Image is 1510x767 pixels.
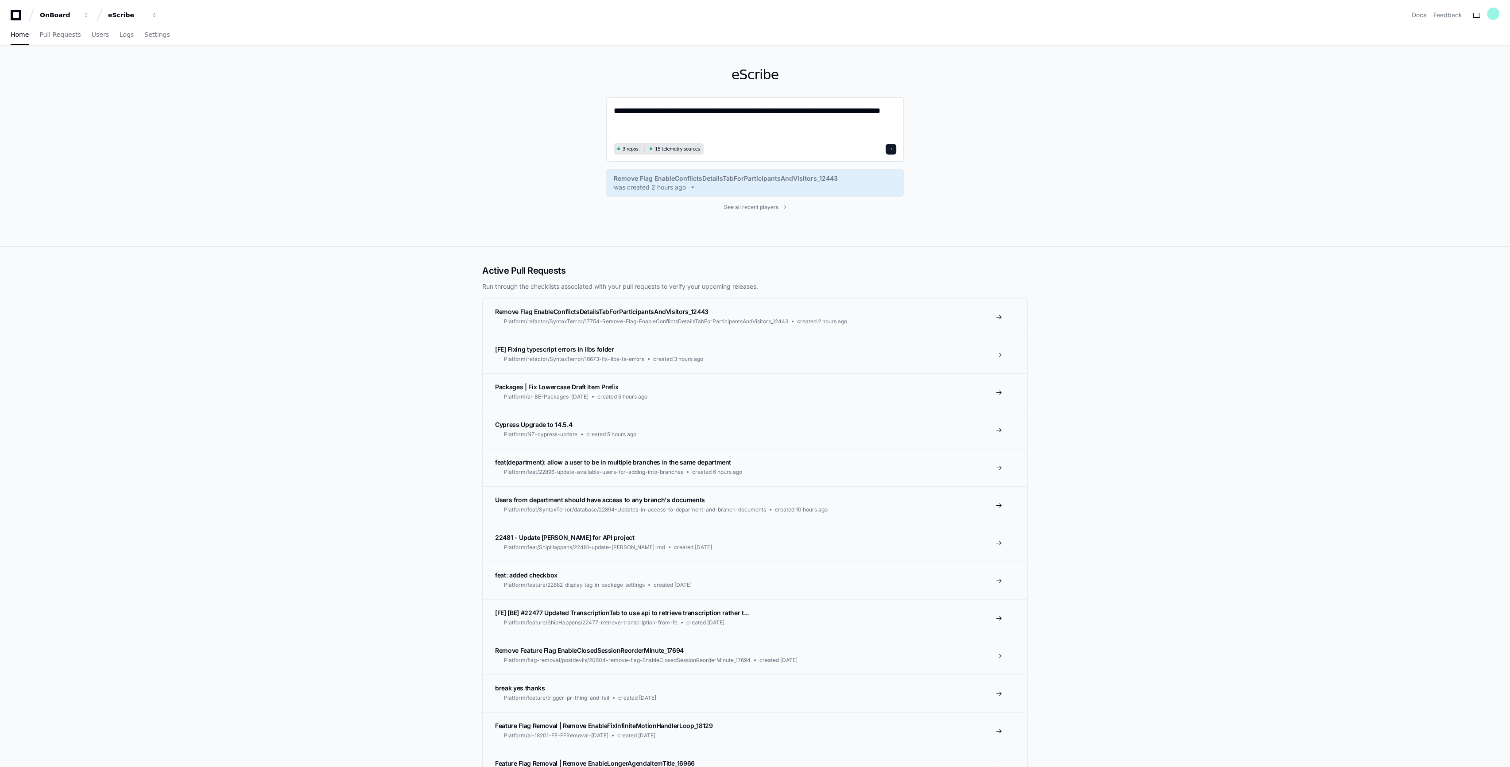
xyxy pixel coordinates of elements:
span: Feature Flag Removal | Remove EnableFixInfiniteMotionHandlerLoop_18129 [495,722,713,729]
a: 22481 - Update [PERSON_NAME] for API projectPlatform/feat/ShipHappens/22481-update-[PERSON_NAME]-... [483,524,1027,562]
span: created 3 hours ago [653,356,703,363]
a: Remove Flag EnableConflictsDetailsTabForParticipantsAndVisitors_12443was created 2 hours ago [614,174,896,192]
span: Remove Flag EnableConflictsDetailsTabForParticipantsAndVisitors_12443 [614,174,838,183]
h1: eScribe [606,67,904,83]
span: created 6 hours ago [692,469,742,476]
span: Platform/NZ-cypress-update [504,431,577,438]
span: feat: added checkbox [495,571,558,579]
span: Logs [120,32,134,37]
span: created [DATE] [759,657,798,664]
span: Platform/refactor/SyntaxTerror/17754-Remove-Flag-EnableConflictsDetailsTabForParticipantsAndVisit... [504,318,788,325]
span: created [DATE] [618,694,656,701]
a: Settings [144,25,170,45]
span: Platform/al-BE-Packages-[DATE] [504,393,589,400]
span: Platform/flag-removal/postdevils/20604-remove-flag-EnableClosedSessionReorderMinute_17694 [504,657,751,664]
a: Packages | Fix Lowercase Draft Item PrefixPlatform/al-BE-Packages-[DATE]created 5 hours ago [483,373,1027,411]
span: feat(department): allow a user to be in multiple branches in the same department [495,458,731,466]
span: Home [11,32,29,37]
span: Remove Flag EnableConflictsDetailsTabForParticipantsAndVisitors_12443 [495,308,709,315]
span: Pull Requests [39,32,81,37]
span: created 5 hours ago [597,393,647,400]
span: Remove Feature Flag EnableClosedSessionReorderMinute_17694 [495,647,684,654]
span: [FE] Fixing typescript errors in libs folder [495,345,614,353]
a: Remove Feature Flag EnableClosedSessionReorderMinute_17694Platform/flag-removal/postdevils/20604-... [483,637,1027,674]
a: feat: added checkboxPlatform/feature/22682_display_tag_in_package_settingscreated [DATE] [483,562,1027,599]
p: Run through the checklists associated with your pull requests to verify your upcoming releases. [482,282,1028,291]
span: Users [92,32,109,37]
span: Platform/feature/trigger-pr-thing-and-fail [504,694,609,701]
a: Logs [120,25,134,45]
a: Pull Requests [39,25,81,45]
span: Settings [144,32,170,37]
span: created [DATE] [654,581,692,589]
span: created 2 hours ago [797,318,847,325]
span: Platform/feat/ShipHappens/22481-update-[PERSON_NAME]-md [504,544,665,551]
span: Cypress Upgrade to 14.5.4 [495,421,572,428]
span: created 5 hours ago [586,431,636,438]
span: Users from department should have access to any branch's documents [495,496,705,504]
a: Docs [1412,11,1426,19]
a: See all recent players [606,204,904,211]
a: Users [92,25,109,45]
a: break yes thanksPlatform/feature/trigger-pr-thing-and-failcreated [DATE] [483,674,1027,712]
span: break yes thanks [495,684,545,692]
span: Platform/feat/SyntaxTerror/database/22894-Updates-in-access-to-deparment-and-branch-documents [504,506,766,513]
span: created [DATE] [686,619,724,626]
a: feat(department): allow a user to be in multiple branches in the same departmentPlatform/feat/228... [483,449,1027,486]
span: Platform/feature/ShipHappens/22477-retrieve-transcription-from-fe [504,619,678,626]
button: Feedback [1433,11,1462,19]
span: created 10 hours ago [775,506,828,513]
span: Packages | Fix Lowercase Draft Item Prefix [495,383,618,391]
span: Feature Flag Removal | Remove EnableLongerAgendaItemTitle_16966 [495,759,695,767]
a: Users from department should have access to any branch's documentsPlatform/feat/SyntaxTerror/data... [483,486,1027,524]
a: [FE] [BE] #22477 Updated TranscriptionTab to use api to retrieve transcription rather t...Platfor... [483,599,1027,637]
div: eScribe [108,11,146,19]
a: Remove Flag EnableConflictsDetailsTabForParticipantsAndVisitors_12443Platform/refactor/SyntaxTerr... [483,298,1027,336]
span: Platform/feature/22682_display_tag_in_package_settings [504,581,645,589]
a: Feature Flag Removal | Remove EnableFixInfiniteMotionHandlerLoop_18129Platform/al-18201-FE-FFRemo... [483,712,1027,750]
span: Platform/feat/22896-update-available-users-for-adding-into-branches [504,469,683,476]
h2: Active Pull Requests [482,264,1028,277]
span: created [DATE] [617,732,655,739]
span: [FE] [BE] #22477 Updated TranscriptionTab to use api to retrieve transcription rather t... [495,609,749,616]
a: [FE] Fixing typescript errors in libs folderPlatform/refactor/SyntaxTerror/16673-fix-libs-ts-erro... [483,336,1027,373]
span: was created 2 hours ago [614,183,686,192]
span: 22481 - Update [PERSON_NAME] for API project [495,534,635,541]
span: created [DATE] [674,544,712,551]
span: 15 telemetry sources [655,146,700,152]
span: Platform/al-18201-FE-FFRemoval-[DATE] [504,732,608,739]
a: Home [11,25,29,45]
span: 3 repos [623,146,639,152]
a: Cypress Upgrade to 14.5.4Platform/NZ-cypress-updatecreated 5 hours ago [483,411,1027,449]
span: See all recent players [724,204,778,211]
div: OnBoard [40,11,78,19]
button: OnBoard [36,7,93,23]
span: Platform/refactor/SyntaxTerror/16673-fix-libs-ts-errors [504,356,644,363]
button: eScribe [105,7,161,23]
